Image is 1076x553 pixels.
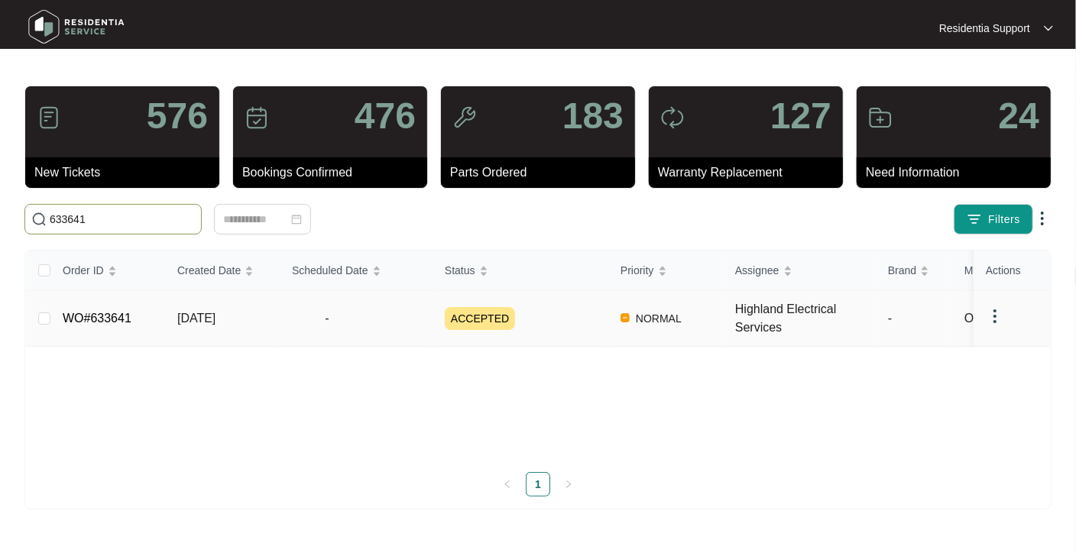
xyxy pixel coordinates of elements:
[31,212,47,227] img: search-icon
[735,300,876,337] div: Highland Electrical Services
[433,251,608,291] th: Status
[50,251,165,291] th: Order ID
[621,313,630,322] img: Vercel Logo
[964,262,993,279] span: Model
[147,98,208,134] p: 576
[556,472,581,496] button: right
[445,262,475,279] span: Status
[165,251,280,291] th: Created Date
[939,21,1030,36] p: Residentia Support
[967,212,982,227] img: filter icon
[526,472,550,496] li: 1
[868,105,893,130] img: icon
[527,473,549,496] a: 1
[1033,209,1052,228] img: dropdown arrow
[876,251,952,291] th: Brand
[242,163,427,182] p: Bookings Confirmed
[37,105,61,130] img: icon
[63,312,131,325] a: WO#633641
[770,98,831,134] p: 127
[974,251,1050,291] th: Actions
[450,163,635,182] p: Parts Ordered
[735,262,779,279] span: Assignee
[280,251,433,291] th: Scheduled Date
[630,309,688,328] span: NORMAL
[177,262,241,279] span: Created Date
[245,105,269,130] img: icon
[63,262,104,279] span: Order ID
[292,262,368,279] span: Scheduled Date
[23,4,130,50] img: residentia service logo
[866,163,1051,182] p: Need Information
[888,312,892,325] span: -
[34,163,219,182] p: New Tickets
[658,163,843,182] p: Warranty Replacement
[495,472,520,496] button: left
[452,105,477,130] img: icon
[292,309,362,328] span: -
[660,105,685,130] img: icon
[355,98,416,134] p: 476
[503,480,512,489] span: left
[495,472,520,496] li: Previous Page
[988,212,1020,228] span: Filters
[564,480,573,489] span: right
[723,251,876,291] th: Assignee
[1044,24,1053,32] img: dropdown arrow
[954,204,1033,234] button: filter iconFilters
[621,262,654,279] span: Priority
[986,307,1004,325] img: dropdown arrow
[562,98,624,134] p: 183
[50,211,195,228] input: Search by Order Id, Assignee Name, Customer Name, Brand and Model
[999,98,1039,134] p: 24
[608,251,723,291] th: Priority
[556,472,581,496] li: Next Page
[177,312,216,325] span: [DATE]
[445,307,515,330] span: ACCEPTED
[888,262,916,279] span: Brand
